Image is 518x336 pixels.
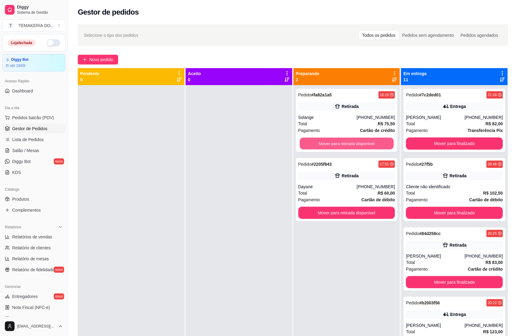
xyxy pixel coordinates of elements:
article: Diggy Bot [11,57,29,62]
div: Gerenciar [2,282,65,292]
span: Salão / Mesas [12,147,39,154]
span: Pedido [406,92,419,97]
button: Mover para retirada disponível [298,207,395,219]
span: Relatório de mesas [12,256,49,262]
span: Diggy [17,5,63,10]
strong: # 7c2ded01 [419,92,441,97]
div: [PHONE_NUMBER] [465,253,503,259]
span: Pagamento [406,266,428,272]
strong: Cartão de débito [362,197,395,202]
div: Pedidos agendados [457,31,502,40]
span: Total [406,328,415,335]
span: Dashboard [12,88,33,94]
strong: # 2205f843 [311,162,332,167]
button: Mover para finalizado [406,137,503,150]
a: Lista de Pedidos [2,135,65,144]
strong: R$ 82,00 [485,121,503,126]
div: [PHONE_NUMBER] [357,184,395,190]
span: T [8,23,14,29]
div: [PERSON_NAME] [406,322,465,328]
div: Entrega [450,311,466,317]
span: Sistema de Gestão [17,10,63,15]
div: 20:25 [488,231,497,236]
span: Pagamento [406,127,428,134]
button: Mover para finalizado [406,276,503,288]
a: Entregadoresnovo [2,292,65,301]
div: Cliente não identificado [406,184,503,190]
div: Retirada [450,242,467,248]
div: TEMAKERIA DO ... [19,23,54,29]
strong: R$ 60,00 [378,191,395,196]
span: Produtos [12,196,29,202]
strong: # 84d258cc [419,231,441,236]
span: Pagamento [298,127,320,134]
p: 11 [403,77,427,83]
strong: # fa82a1a5 [311,92,332,97]
div: Solange [298,114,357,120]
a: Gestor de Pedidos [2,124,65,133]
span: Selecione o tipo dos pedidos [84,32,138,39]
div: 20:22 [488,300,497,305]
div: Catálogo [2,185,65,194]
div: Acesso Rápido [2,76,65,86]
div: 20:46 [488,162,497,167]
button: Mover para retirada disponível [300,138,393,150]
button: [EMAIL_ADDRESS][DOMAIN_NAME] [2,319,65,334]
span: Entregadores [12,293,38,300]
a: Dashboard [2,86,65,96]
strong: Transferência Pix [468,128,503,133]
a: KDS [2,168,65,177]
p: Pendente [80,71,99,77]
strong: Cartão de débito [469,197,503,202]
span: Total [406,190,415,196]
span: Diggy Bot [12,158,31,165]
button: Mover para finalizado [406,207,503,219]
div: 17:51 [380,162,389,167]
button: Pedidos balcão (PDV) [2,113,65,123]
strong: # b2003f56 [419,300,440,305]
span: Controle de caixa [12,315,45,321]
span: Complementos [12,207,41,213]
p: 2 [296,77,320,83]
a: Complementos [2,205,65,215]
span: Pedido [406,231,419,236]
strong: R$ 75,50 [378,121,395,126]
span: Relatórios [5,225,21,230]
strong: Cartão de crédito [360,128,395,133]
span: Lista de Pedidos [12,137,44,143]
div: [PHONE_NUMBER] [465,114,503,120]
a: Controle de caixa [2,313,65,323]
span: Novo pedido [89,56,113,63]
div: Loja fechada [8,40,36,46]
span: Pagamento [298,196,320,203]
span: Pagamento [406,196,428,203]
strong: R$ 102,50 [483,191,503,196]
div: 21:16 [488,92,497,97]
span: Relatório de fidelidade [12,267,54,273]
div: Dia a dia [2,103,65,113]
div: Retirada [342,173,359,179]
div: [PERSON_NAME] [406,114,465,120]
span: Pedido [406,162,419,167]
p: 0 [80,77,99,83]
button: Select a team [2,19,65,32]
button: Novo pedido [78,55,118,64]
a: Produtos [2,194,65,204]
strong: Cartão de crédito [468,267,503,272]
p: 0 [188,77,201,83]
a: Relatório de mesas [2,254,65,264]
span: KDS [12,169,21,175]
div: Pedidos sem agendamento [399,31,457,40]
span: Total [298,120,307,127]
span: plus [83,57,87,62]
a: Diggy Botnovo [2,157,65,166]
a: Relatórios de vendas [2,232,65,242]
a: Relatório de fidelidadenovo [2,265,65,275]
button: Alterar Status [47,39,60,47]
h2: Gestor de pedidos [78,7,139,17]
div: Entrega [450,103,466,109]
span: Total [406,120,415,127]
div: [PHONE_NUMBER] [465,322,503,328]
a: Diggy Botaté 19/09 [2,54,65,71]
span: Pedidos balcão (PDV) [12,115,54,121]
